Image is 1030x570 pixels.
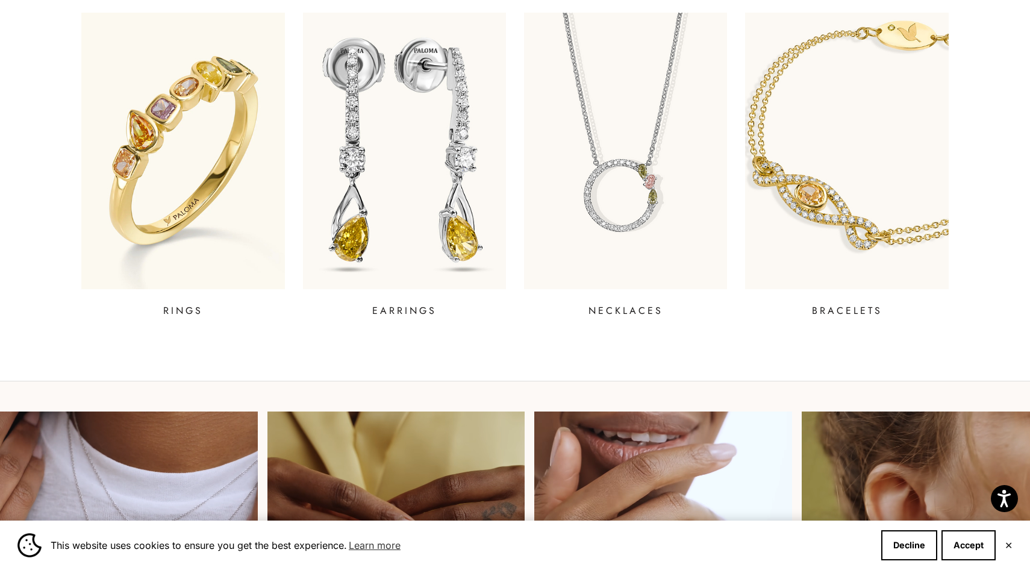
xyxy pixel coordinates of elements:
[17,533,42,557] img: Cookie banner
[524,13,727,318] a: NECKLACES
[163,304,203,318] p: RINGS
[347,536,402,554] a: Learn more
[372,304,437,318] p: EARRINGS
[941,530,996,560] button: Accept
[1005,542,1013,549] button: Close
[812,304,882,318] p: BRACELETS
[303,13,506,318] a: EARRINGS
[881,530,937,560] button: Decline
[588,304,663,318] p: NECKLACES
[81,13,284,318] a: RINGS
[745,13,948,318] a: BRACELETS
[51,536,872,554] span: This website uses cookies to ensure you get the best experience.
